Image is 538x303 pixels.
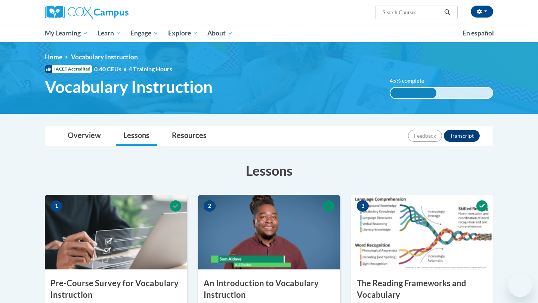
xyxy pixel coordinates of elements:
a: About [203,25,238,42]
a: Lessons [116,126,157,146]
div: Main menu [34,25,504,42]
span: My Learning [45,29,88,38]
a: Resources [164,126,214,146]
span: 3 [357,200,369,212]
span: Vocabulary Instruction [45,77,213,97]
span: 0.40 CEUs [94,65,129,73]
h3: Pre-Course Survey for Vocabulary Instruction [45,278,187,301]
a: En español [458,25,499,41]
input: Search Courses [382,8,442,17]
span: Vocabulary Instruction [71,53,138,61]
span: About [207,29,233,38]
button: Search [442,8,453,17]
span: 2 [204,200,216,212]
button: Account Settings [471,6,493,18]
span: Explore [168,29,198,38]
h3: The Reading Frameworks and Vocabulary [351,278,493,301]
a: Cox Campus [45,6,187,19]
span: Engage [130,29,158,38]
span: En español [463,29,494,37]
img: Course Image [45,195,187,269]
img: Cox Campus [45,6,129,19]
a: Overview [60,126,108,146]
a: My Learning [40,25,93,42]
div: 45% complete [390,88,436,98]
img: Course Image [351,195,493,269]
h3: An Introduction to Vocabulary Instruction [198,278,340,301]
iframe: Button to launch messaging window [508,273,532,297]
span: 4 Training Hours [129,65,172,72]
img: Course Image [198,195,340,269]
button: Transcript [444,130,480,142]
a: Explore [163,25,203,42]
span: IACET Accredited [45,65,92,73]
span: Learn [98,29,121,38]
a: Home [45,53,62,61]
a: Engage [126,25,163,42]
a: Learn [93,25,126,42]
label: 45% complete [390,77,433,85]
button: Feedback [408,130,442,142]
h3: Lessons [45,161,493,180]
span: • [123,65,127,72]
span: 1 [50,200,62,212]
